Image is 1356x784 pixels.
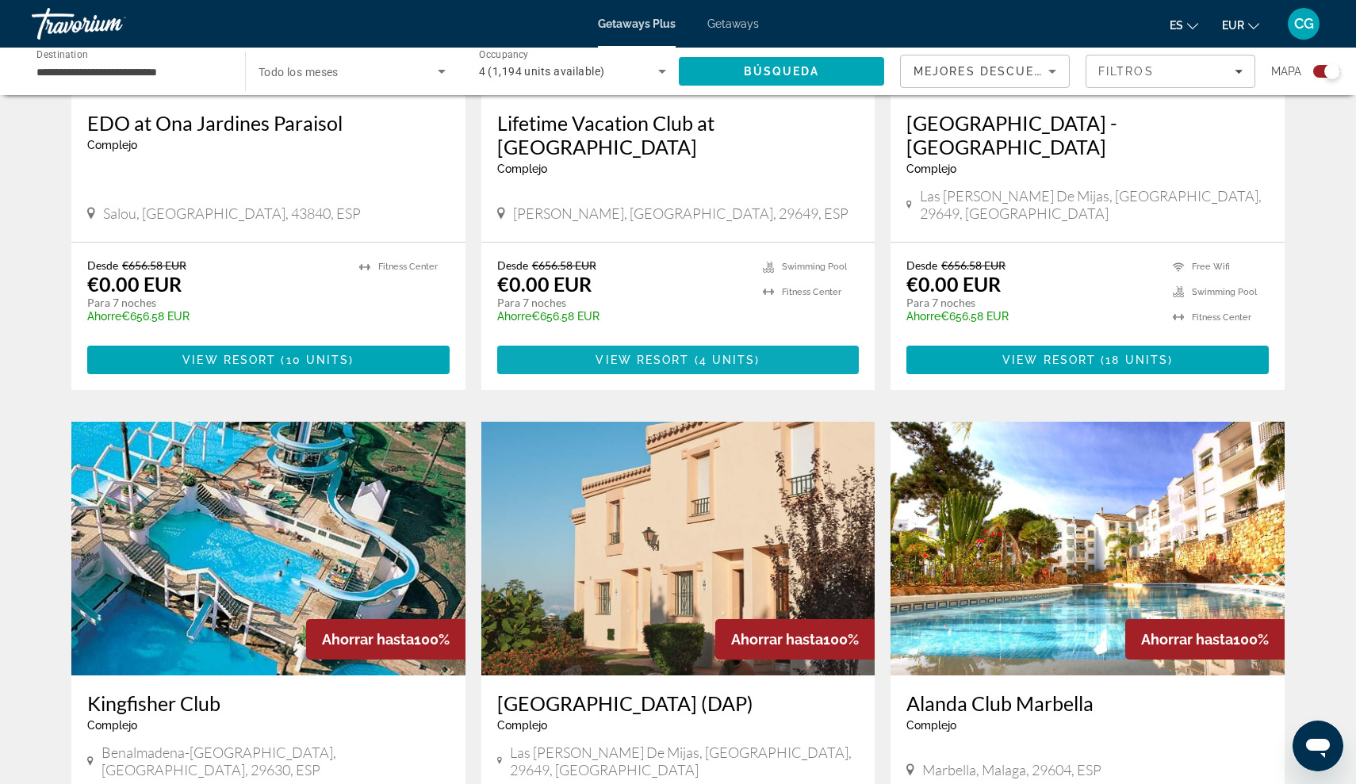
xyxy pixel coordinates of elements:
[1002,354,1096,366] span: View Resort
[906,719,956,732] span: Complejo
[906,310,1157,323] p: €656.58 EUR
[1170,19,1183,32] span: es
[479,49,529,60] span: Occupancy
[378,262,438,272] span: Fitness Center
[906,111,1269,159] a: [GEOGRAPHIC_DATA] - [GEOGRAPHIC_DATA]
[87,310,343,323] p: €656.58 EUR
[920,187,1269,222] span: Las [PERSON_NAME] de Mijas, [GEOGRAPHIC_DATA], 29649, [GEOGRAPHIC_DATA]
[276,354,354,366] span: ( )
[1192,312,1251,323] span: Fitness Center
[103,205,361,222] span: Salou, [GEOGRAPHIC_DATA], 43840, ESP
[782,287,841,297] span: Fitness Center
[497,272,592,296] p: €0.00 EUR
[481,422,875,675] img: Ramada Hotel & Suites - Marina del Sol (DAP)
[87,258,118,272] span: Desde
[497,163,547,175] span: Complejo
[497,111,860,159] a: Lifetime Vacation Club at [GEOGRAPHIC_DATA]
[1294,16,1314,32] span: CG
[87,272,182,296] p: €0.00 EUR
[906,272,1001,296] p: €0.00 EUR
[699,354,756,366] span: 4 units
[1096,354,1173,366] span: ( )
[102,744,450,778] span: Benalmadena-[GEOGRAPHIC_DATA], [GEOGRAPHIC_DATA], 29630, ESP
[182,354,276,366] span: View Resort
[941,258,1006,272] span: €656.58 EUR
[1192,262,1230,272] span: Free Wifi
[87,346,450,374] button: View Resort(10 units)
[891,422,1285,675] img: Alanda Club Marbella
[497,310,748,323] p: €656.58 EUR
[906,691,1269,715] a: Alanda Club Marbella
[479,65,605,78] span: 4 (1,194 units available)
[513,205,848,222] span: [PERSON_NAME], [GEOGRAPHIC_DATA], 29649, ESP
[1170,13,1198,36] button: Change language
[87,691,450,715] a: Kingfisher Club
[914,62,1056,81] mat-select: Sort by
[679,57,884,86] button: Search
[1098,65,1154,78] span: Filtros
[497,346,860,374] button: View Resort(4 units)
[690,354,760,366] span: ( )
[1086,55,1255,88] button: Filters
[1192,287,1257,297] span: Swimming Pool
[497,296,748,310] p: Para 7 noches
[914,65,1072,78] span: Mejores descuentos
[782,262,847,272] span: Swimming Pool
[596,354,689,366] span: View Resort
[87,719,137,732] span: Complejo
[598,17,676,30] a: Getaways Plus
[87,111,450,135] a: EDO at Ona Jardines Paraisol
[286,354,350,366] span: 10 units
[1105,354,1168,366] span: 18 units
[497,691,860,715] a: [GEOGRAPHIC_DATA] (DAP)
[1125,619,1285,660] div: 100%
[497,310,531,323] span: Ahorre
[259,66,339,78] span: Todo los meses
[322,631,414,648] span: Ahorrar hasta
[906,163,956,175] span: Complejo
[497,258,528,272] span: Desde
[87,139,137,151] span: Complejo
[36,48,88,59] span: Destination
[1293,721,1343,771] iframe: Botón para iniciar la ventana de mensajería
[32,3,190,44] a: Travorium
[122,258,186,272] span: €656.58 EUR
[71,422,465,675] img: Kingfisher Club
[715,619,875,660] div: 100%
[1283,7,1324,40] button: User Menu
[906,346,1269,374] button: View Resort(18 units)
[510,744,859,778] span: Las [PERSON_NAME] de Mijas, [GEOGRAPHIC_DATA], 29649, [GEOGRAPHIC_DATA]
[306,619,465,660] div: 100%
[1222,13,1259,36] button: Change currency
[1141,631,1233,648] span: Ahorrar hasta
[922,761,1101,778] span: Marbella, Malaga, 29604, ESP
[1271,60,1301,82] span: Mapa
[1222,19,1244,32] span: EUR
[731,631,823,648] span: Ahorrar hasta
[707,17,759,30] a: Getaways
[497,719,547,732] span: Complejo
[906,310,940,323] span: Ahorre
[906,296,1157,310] p: Para 7 noches
[532,258,596,272] span: €656.58 EUR
[87,296,343,310] p: Para 7 noches
[87,310,121,323] span: Ahorre
[36,63,224,82] input: Select destination
[744,65,820,78] span: Búsqueda
[906,258,937,272] span: Desde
